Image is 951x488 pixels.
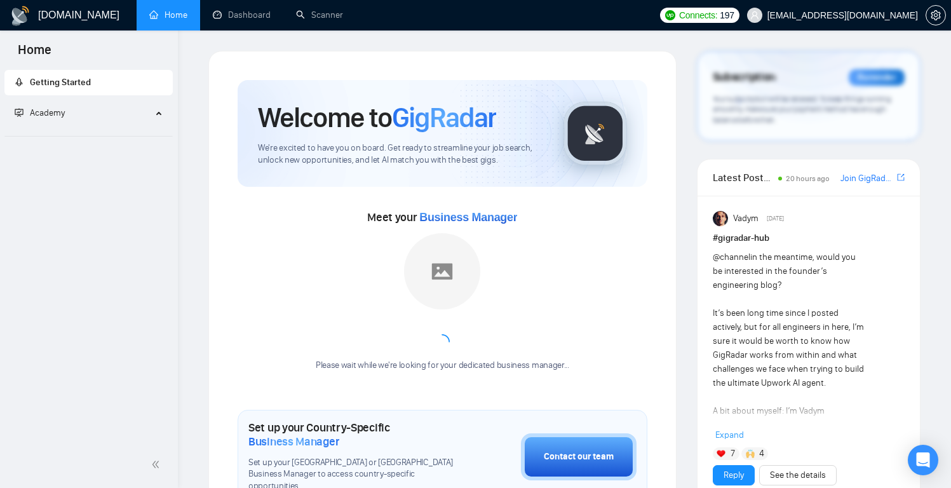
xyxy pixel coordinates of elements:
[679,8,717,22] span: Connects:
[151,458,164,471] span: double-left
[15,108,24,117] span: fund-projection-screen
[713,94,891,125] span: Your subscription will be renewed. To keep things running smoothly, make sure your payment method...
[786,174,830,183] span: 20 hours ago
[248,421,457,449] h1: Set up your Country-Specific
[419,211,517,224] span: Business Manager
[392,100,496,135] span: GigRadar
[897,172,905,182] span: export
[258,142,543,166] span: We're excited to have you on board. Get ready to streamline your job search, unlock new opportuni...
[713,252,750,262] span: @channel
[433,333,451,351] span: loading
[908,445,938,475] div: Open Intercom Messenger
[733,212,759,226] span: Vadym
[767,213,784,224] span: [DATE]
[4,131,173,139] li: Academy Homepage
[30,77,91,88] span: Getting Started
[544,450,614,464] div: Contact our team
[750,11,759,20] span: user
[759,465,837,485] button: See the details
[10,6,30,26] img: logo
[248,435,339,449] span: Business Manager
[308,360,577,372] div: Please wait while we're looking for your dedicated business manager...
[665,10,675,20] img: upwork-logo.png
[8,41,62,67] span: Home
[713,231,905,245] h1: # gigradar-hub
[563,102,627,165] img: gigradar-logo.png
[404,233,480,309] img: placeholder.png
[15,78,24,86] span: rocket
[770,468,826,482] a: See the details
[15,107,65,118] span: Academy
[713,465,755,485] button: Reply
[849,69,905,86] div: Reminder
[521,433,637,480] button: Contact our team
[149,10,187,20] a: homeHome
[258,100,496,135] h1: Welcome to
[926,5,946,25] button: setting
[30,107,65,118] span: Academy
[213,10,271,20] a: dashboardDashboard
[713,67,776,88] span: Subscription
[717,449,725,458] img: ❤️
[4,70,173,95] li: Getting Started
[720,8,734,22] span: 197
[840,172,894,186] a: Join GigRadar Slack Community
[713,170,775,186] span: Latest Posts from the GigRadar Community
[724,468,744,482] a: Reply
[713,211,728,226] img: Vadym
[715,430,744,440] span: Expand
[731,447,735,460] span: 7
[759,447,764,460] span: 4
[897,172,905,184] a: export
[926,10,946,20] a: setting
[367,210,517,224] span: Meet your
[746,449,755,458] img: 🙌
[926,10,945,20] span: setting
[296,10,343,20] a: searchScanner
